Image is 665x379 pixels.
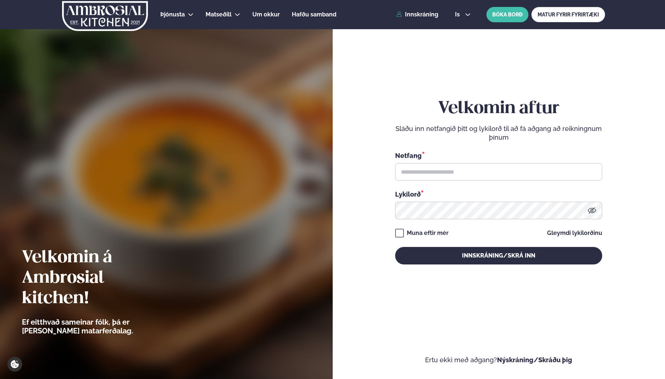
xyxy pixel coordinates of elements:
[160,11,185,18] span: Þjónusta
[547,230,602,236] a: Gleymdi lykilorðinu
[395,151,602,160] div: Netfang
[395,98,602,119] h2: Velkomin aftur
[395,124,602,142] p: Sláðu inn netfangið þitt og lykilorð til að fá aðgang að reikningnum þínum
[395,189,602,199] div: Lykilorð
[355,356,643,364] p: Ertu ekki með aðgang?
[252,10,280,19] a: Um okkur
[22,248,173,309] h2: Velkomin á Ambrosial kitchen!
[396,11,438,18] a: Innskráning
[206,10,232,19] a: Matseðill
[252,11,280,18] span: Um okkur
[22,318,173,335] p: Ef eitthvað sameinar fólk, þá er [PERSON_NAME] matarferðalag.
[160,10,185,19] a: Þjónusta
[292,11,336,18] span: Hafðu samband
[7,357,22,372] a: Cookie settings
[61,1,149,31] img: logo
[449,12,477,18] button: is
[486,7,528,22] button: BÓKA BORÐ
[292,10,336,19] a: Hafðu samband
[497,356,572,364] a: Nýskráning/Skráðu þig
[395,247,602,264] button: Innskráning/Skrá inn
[206,11,232,18] span: Matseðill
[531,7,605,22] a: MATUR FYRIR FYRIRTÆKI
[455,12,462,18] span: is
